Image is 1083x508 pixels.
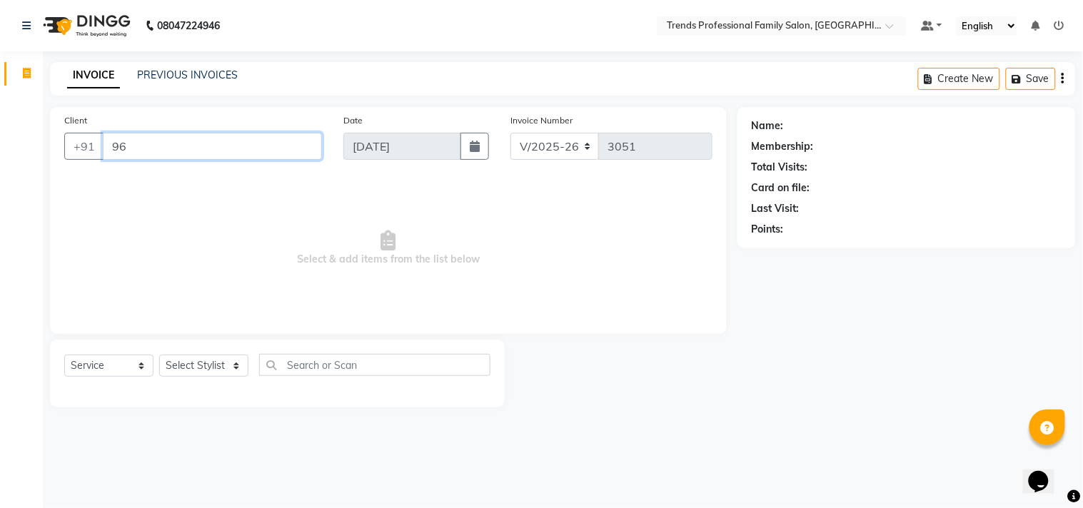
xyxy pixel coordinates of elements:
[64,177,712,320] span: Select & add items from the list below
[64,114,87,127] label: Client
[64,133,104,160] button: +91
[259,354,490,376] input: Search or Scan
[752,201,800,216] div: Last Visit:
[510,114,573,127] label: Invoice Number
[36,6,134,46] img: logo
[918,68,1000,90] button: Create New
[752,160,808,175] div: Total Visits:
[343,114,363,127] label: Date
[752,139,814,154] div: Membership:
[1006,68,1056,90] button: Save
[752,118,784,133] div: Name:
[157,6,220,46] b: 08047224946
[137,68,238,81] a: PREVIOUS INVOICES
[752,181,810,195] div: Card on file:
[752,222,784,237] div: Points:
[103,133,322,160] input: Search by Name/Mobile/Email/Code
[1023,451,1069,494] iframe: chat widget
[67,63,120,88] a: INVOICE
